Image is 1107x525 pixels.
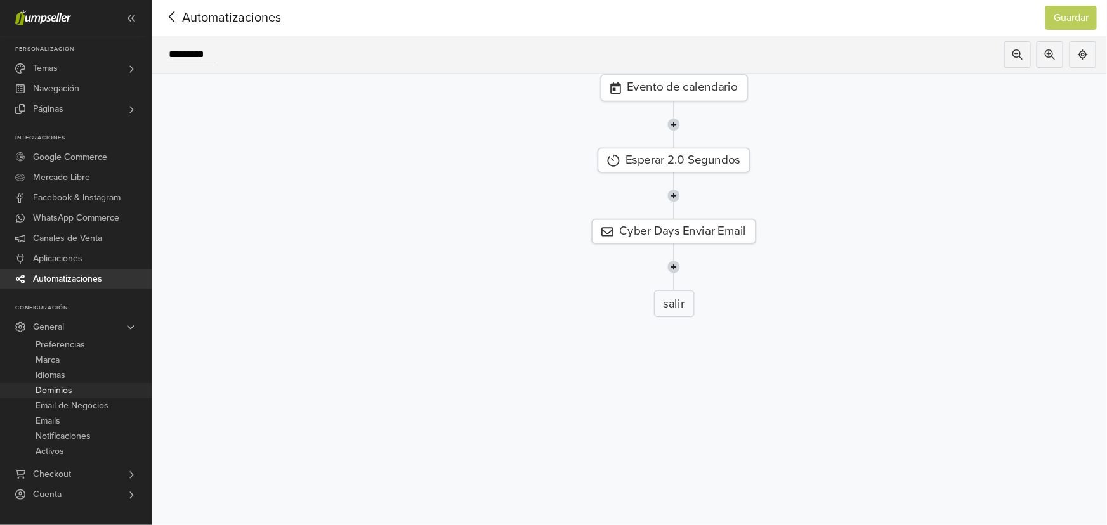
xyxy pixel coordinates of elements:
[33,464,71,484] span: Checkout
[33,79,79,99] span: Navegación
[36,383,72,398] span: Dominios
[36,429,91,444] span: Notificaciones
[33,228,102,249] span: Canales de Venta
[33,167,90,188] span: Mercado Libre
[33,58,58,79] span: Temas
[592,219,756,244] div: Cyber Days Enviar Email
[33,269,102,289] span: Automatizaciones
[36,398,108,413] span: Email de Negocios
[1045,6,1097,30] button: Guardar
[33,249,82,269] span: Aplicaciones
[33,317,64,337] span: General
[15,134,152,142] p: Integraciones
[162,8,261,27] span: Automatizaciones
[667,101,680,148] img: line-7960e5f4d2b50ad2986e.svg
[33,484,62,505] span: Cuenta
[600,74,747,101] div: Evento de calendario
[36,368,65,383] span: Idiomas
[33,188,121,208] span: Facebook & Instagram
[36,353,60,368] span: Marca
[15,304,152,312] p: Configuración
[33,208,119,228] span: WhatsApp Commerce
[667,172,680,219] img: line-7960e5f4d2b50ad2986e.svg
[36,444,64,459] span: Activos
[653,290,694,318] div: salir
[667,244,680,290] img: line-7960e5f4d2b50ad2986e.svg
[15,46,152,53] p: Personalización
[36,413,60,429] span: Emails
[33,99,63,119] span: Páginas
[598,148,750,172] div: Esperar 2.0 Segundos
[33,147,107,167] span: Google Commerce
[36,337,85,353] span: Preferencias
